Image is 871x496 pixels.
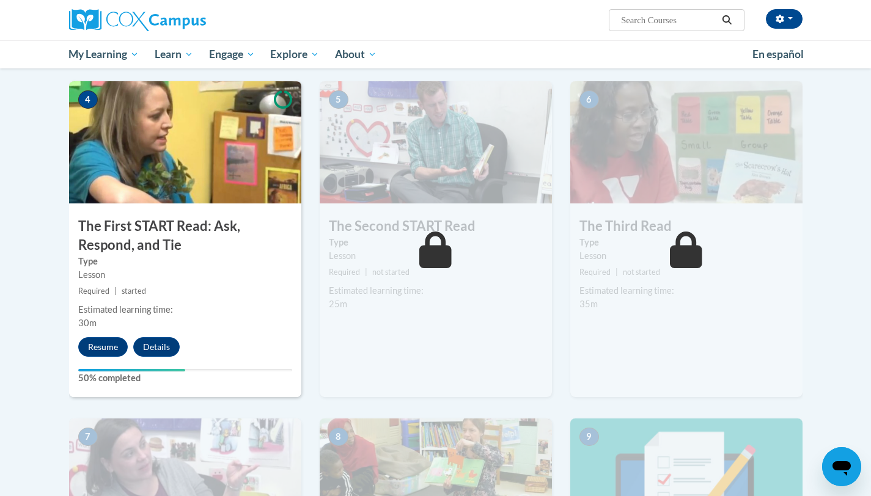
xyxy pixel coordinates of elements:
[579,90,599,109] span: 6
[335,47,377,62] span: About
[69,9,206,31] img: Cox Campus
[122,286,146,296] span: started
[329,236,543,249] label: Type
[262,40,327,68] a: Explore
[61,40,147,68] a: My Learning
[320,81,552,203] img: Course Image
[155,47,193,62] span: Learn
[579,249,793,263] div: Lesson
[78,337,128,357] button: Resume
[570,81,803,203] img: Course Image
[320,217,552,236] h3: The Second START Read
[744,42,812,67] a: En español
[329,90,348,109] span: 5
[329,428,348,446] span: 8
[78,255,292,268] label: Type
[327,40,384,68] a: About
[78,268,292,282] div: Lesson
[69,9,301,31] a: Cox Campus
[78,371,292,385] label: 50% completed
[365,268,367,277] span: |
[78,318,97,328] span: 30m
[270,47,319,62] span: Explore
[752,48,804,60] span: En español
[329,284,543,297] div: Estimated learning time:
[822,447,861,486] iframe: Button to launch messaging window
[78,428,98,446] span: 7
[51,40,821,68] div: Main menu
[209,47,255,62] span: Engage
[114,286,117,296] span: |
[68,47,139,62] span: My Learning
[623,268,660,277] span: not started
[579,236,793,249] label: Type
[616,268,618,277] span: |
[579,268,611,277] span: Required
[133,337,180,357] button: Details
[69,217,301,255] h3: The First START Read: Ask, Respond, and Tie
[147,40,201,68] a: Learn
[372,268,410,277] span: not started
[329,268,360,277] span: Required
[78,286,109,296] span: Required
[718,13,736,27] button: Search
[329,249,543,263] div: Lesson
[579,299,598,309] span: 35m
[329,299,347,309] span: 25m
[69,81,301,203] img: Course Image
[570,217,803,236] h3: The Third Read
[201,40,263,68] a: Engage
[579,284,793,297] div: Estimated learning time:
[579,428,599,446] span: 9
[620,13,718,27] input: Search Courses
[78,303,292,316] div: Estimated learning time:
[766,9,803,29] button: Account Settings
[78,369,185,371] div: Your progress
[78,90,98,109] span: 4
